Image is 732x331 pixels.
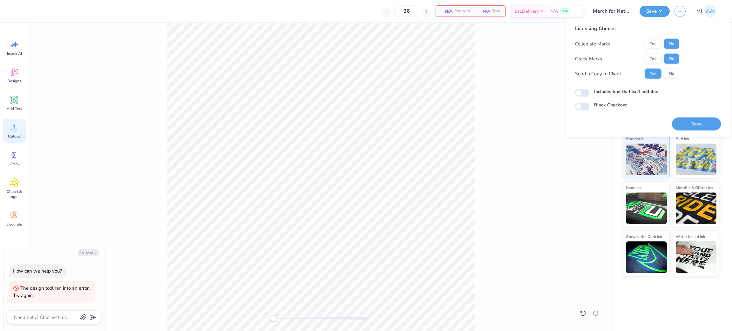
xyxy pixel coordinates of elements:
[676,241,717,273] img: Water based Ink
[13,285,90,299] div: The design tool ran into an error. Try again.
[78,249,99,256] button: Collapse
[515,8,539,15] span: Est. Delivery
[575,55,602,62] div: Greek Marks
[676,144,717,175] img: Puff Ink
[575,40,610,47] div: Collegiate Marks
[550,8,558,15] span: N/A
[676,193,717,224] img: Metallic & Glitter Ink
[594,88,658,95] label: Includes text that isn't editable
[440,8,452,15] span: N/A
[270,315,276,321] div: Accessibility label
[575,25,679,32] div: Licensing Checks
[640,6,670,17] button: Save
[562,9,568,13] span: Free
[7,78,21,84] span: Designs
[588,5,635,17] input: Untitled Design
[664,54,679,64] button: No
[664,69,679,79] button: No
[694,5,719,17] a: MJ
[13,268,62,274] div: How can we help you?
[645,39,661,49] button: Yes
[676,184,713,191] span: Metallic & Glitter Ink
[676,233,705,240] span: Water based Ink
[7,222,22,227] span: Decorate
[626,241,667,273] img: Glow in the Dark Ink
[10,161,19,166] span: Greek
[626,135,643,142] span: Standard
[454,8,470,15] span: Per Item
[626,144,667,175] img: Standard
[394,5,419,17] input: – –
[4,189,25,199] span: Clipart & logos
[492,8,502,15] span: Total
[645,54,661,64] button: Yes
[626,233,662,240] span: Glow in the Dark Ink
[594,102,627,108] label: Block Checkout
[645,69,661,79] button: Yes
[7,106,22,111] span: Add Text
[626,193,667,224] img: Neon Ink
[672,118,721,131] button: Save
[664,39,679,49] button: No
[478,8,490,15] span: N/A
[626,184,641,191] span: Neon Ink
[8,134,21,139] span: Upload
[696,8,702,15] span: MJ
[575,70,621,77] div: Send a Copy to Client
[704,5,716,17] img: Mark Joshua Mullasgo
[676,135,689,142] span: Puff Ink
[7,51,22,56] span: Image AI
